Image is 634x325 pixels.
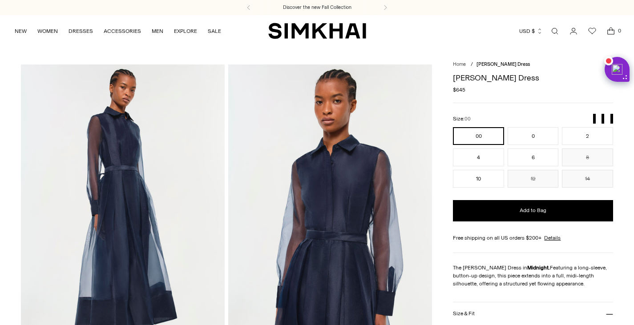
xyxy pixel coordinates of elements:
span: Add to Bag [520,207,546,214]
a: SALE [208,21,221,41]
a: NEW [15,21,27,41]
a: Home [453,61,466,67]
span: 0 [615,27,623,35]
a: Open search modal [546,22,564,40]
a: SIMKHAI [268,22,366,40]
a: DRESSES [69,21,93,41]
p: The [PERSON_NAME] Dress in Featuring a long-sleeve, button-up design, this piece extends into a f... [453,264,613,288]
div: / [471,61,473,68]
button: Size & Fit [453,302,613,325]
button: 4 [453,148,504,166]
button: 00 [453,127,504,145]
strong: Midnight. [527,265,550,271]
a: Open cart modal [602,22,620,40]
div: Free shipping on all US orders $200+ [453,234,613,242]
button: 0 [508,127,559,145]
nav: breadcrumbs [453,61,613,68]
button: 12 [508,170,559,188]
h3: Size & Fit [453,311,474,317]
button: 14 [562,170,613,188]
a: WOMEN [37,21,58,41]
a: EXPLORE [174,21,197,41]
button: 2 [562,127,613,145]
button: Add to Bag [453,200,613,221]
button: 10 [453,170,504,188]
label: Size: [453,115,471,123]
a: Wishlist [583,22,601,40]
a: Discover the new Fall Collection [283,4,351,11]
a: Go to the account page [565,22,582,40]
a: ACCESSORIES [104,21,141,41]
span: $645 [453,86,465,94]
span: 00 [464,116,471,122]
span: [PERSON_NAME] Dress [477,61,530,67]
button: 6 [508,148,559,166]
h1: [PERSON_NAME] Dress [453,74,613,82]
button: USD $ [519,21,543,41]
button: 8 [562,148,613,166]
a: Details [544,234,561,242]
a: MEN [152,21,163,41]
